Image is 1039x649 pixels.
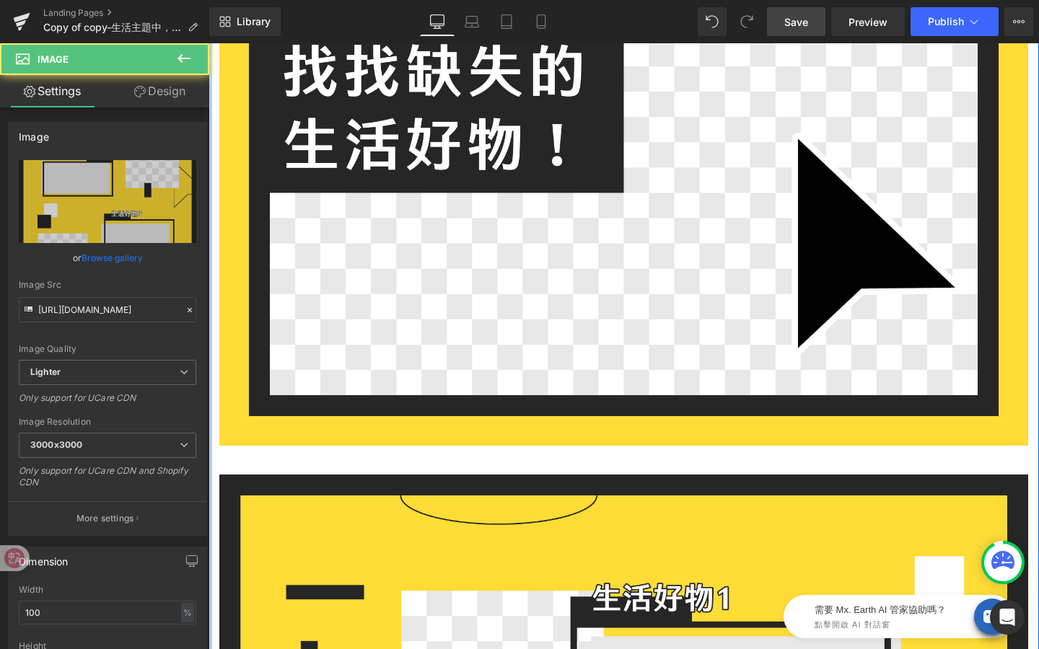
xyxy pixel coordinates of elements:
button: More settings [9,501,206,535]
a: Desktop [420,7,455,36]
a: Mobile [524,7,558,36]
div: or [19,250,196,265]
a: Laptop [455,7,489,36]
a: Design [108,75,212,107]
p: More settings [76,512,134,525]
b: Lighter [30,366,61,377]
b: 3000x3000 [30,439,82,450]
div: Image Quality [19,344,196,354]
div: Only support for UCare CDN [19,392,196,413]
span: Copy of copy-生活主題中，挑選看看什麼適合我 [43,22,182,33]
a: Tablet [489,7,524,36]
div: Image Src [19,280,196,290]
span: Save [784,14,808,30]
a: New Library [209,7,281,36]
iframe: Tiledesk Widget [527,534,816,606]
button: More [1004,7,1033,36]
input: auto [19,601,196,624]
a: Browse gallery [82,245,143,270]
div: Image [19,123,49,143]
button: Redo [732,7,761,36]
span: Library [237,15,271,28]
button: Publish [911,7,999,36]
a: Preview [831,7,905,36]
div: Image Resolution [19,417,196,427]
div: % [181,603,194,622]
div: Only support for UCare CDN and Shopify CDN [19,465,196,498]
a: Landing Pages [43,7,209,19]
div: Open Intercom Messenger [990,600,1025,635]
span: Preview [849,14,887,30]
input: Link [19,297,196,322]
span: Image [38,53,69,65]
div: Width [19,585,196,595]
button: Undo [698,7,727,36]
span: Publish [928,16,964,27]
